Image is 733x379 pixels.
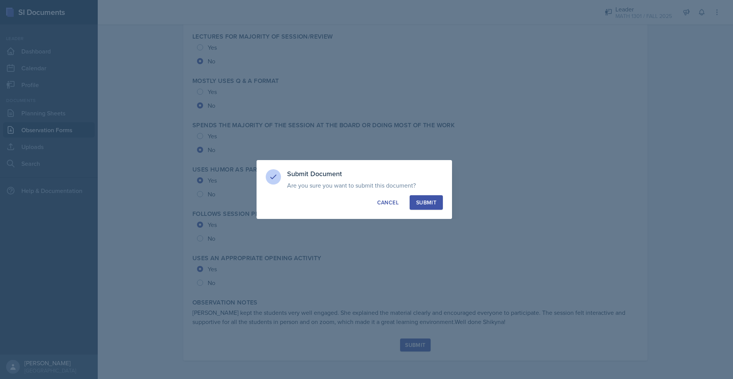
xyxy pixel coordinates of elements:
[287,181,443,189] p: Are you sure you want to submit this document?
[377,199,399,206] div: Cancel
[410,195,443,210] button: Submit
[371,195,405,210] button: Cancel
[416,199,436,206] div: Submit
[287,169,443,178] h3: Submit Document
